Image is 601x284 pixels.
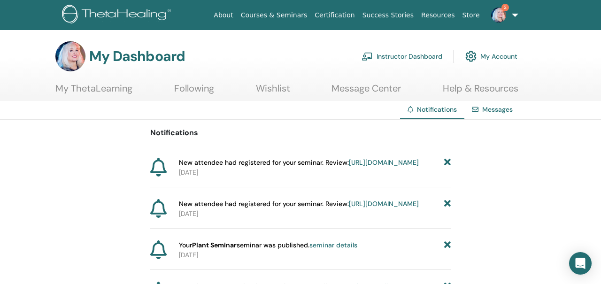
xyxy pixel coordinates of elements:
span: New attendee had registered for your seminar. Review: [179,158,419,168]
img: chalkboard-teacher.svg [362,52,373,61]
strong: Plant Seminar [192,241,237,249]
p: Notifications [150,127,451,138]
img: default.jpg [55,41,85,71]
span: 2 [501,4,509,11]
span: New attendee had registered for your seminar. Review: [179,199,419,209]
a: Wishlist [256,83,290,101]
p: [DATE] [179,168,451,177]
a: Success Stories [359,7,417,24]
a: Courses & Seminars [237,7,311,24]
img: logo.png [62,5,174,26]
a: Help & Resources [443,83,518,101]
span: Notifications [417,105,457,114]
img: cog.svg [465,48,477,64]
a: My ThetaLearning [55,83,132,101]
p: [DATE] [179,209,451,219]
a: Store [459,7,484,24]
span: Your seminar was published. [179,240,357,250]
div: Open Intercom Messenger [569,252,592,275]
a: seminar details [309,241,357,249]
a: Following [174,83,214,101]
a: Certification [311,7,358,24]
a: [URL][DOMAIN_NAME] [349,158,419,167]
a: Instructor Dashboard [362,46,442,67]
a: Resources [417,7,459,24]
h3: My Dashboard [89,48,185,65]
img: default.jpg [491,8,506,23]
a: About [210,7,237,24]
a: My Account [465,46,517,67]
p: [DATE] [179,250,451,260]
a: [URL][DOMAIN_NAME] [349,200,419,208]
a: Message Center [331,83,401,101]
a: Messages [482,105,513,114]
